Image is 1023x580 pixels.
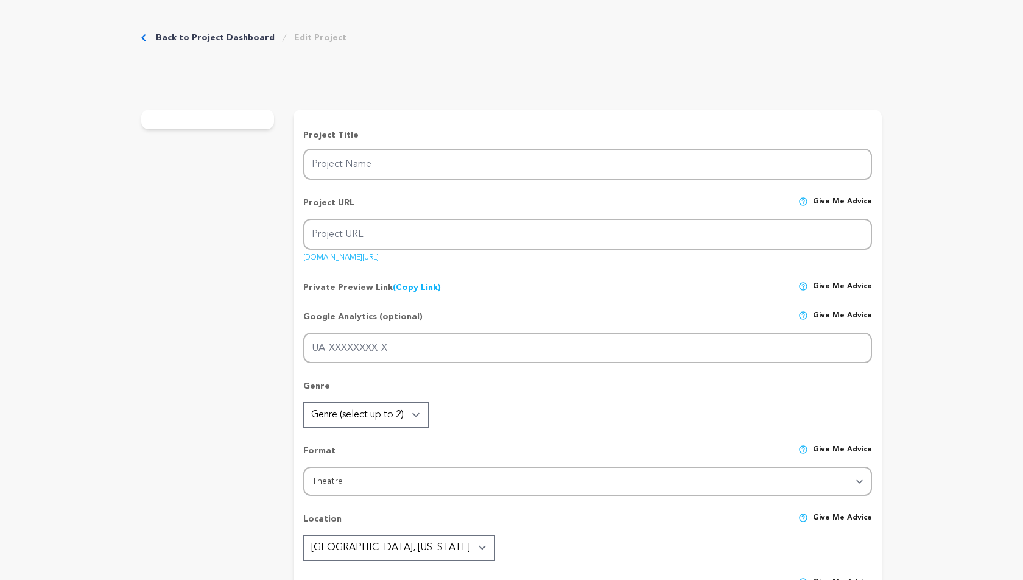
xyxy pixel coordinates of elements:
span: Give me advice [813,197,872,219]
a: Edit Project [294,32,346,44]
img: help-circle.svg [798,445,808,454]
input: Project URL [303,219,872,250]
span: Give me advice [813,311,872,333]
input: Project Name [303,149,872,180]
img: help-circle.svg [798,311,808,320]
p: Project Title [303,129,872,141]
a: [DOMAIN_NAME][URL] [303,249,379,261]
p: Project URL [303,197,354,219]
p: Google Analytics (optional) [303,311,423,333]
img: help-circle.svg [798,513,808,523]
a: Back to Project Dashboard [156,32,275,44]
p: Format [303,445,336,467]
span: Give me advice [813,445,872,467]
a: (Copy Link) [393,283,441,292]
img: help-circle.svg [798,281,808,291]
span: Give me advice [813,513,872,535]
div: Breadcrumb [141,32,346,44]
p: Genre [303,380,872,402]
input: UA-XXXXXXXX-X [303,333,872,364]
span: Give me advice [813,281,872,294]
p: Private Preview Link [303,281,441,294]
p: Location [303,513,342,535]
img: help-circle.svg [798,197,808,207]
